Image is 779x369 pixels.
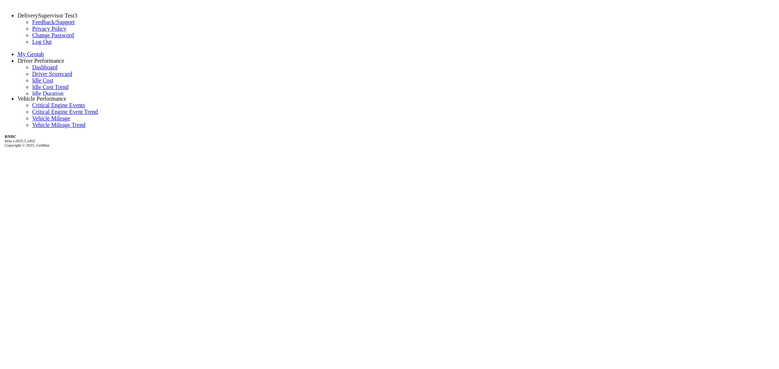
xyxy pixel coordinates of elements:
b: RNDC [5,134,16,139]
a: My Geotab [18,51,44,57]
a: Critical Engine Events [32,102,85,108]
a: Driver Performance [18,58,64,64]
a: Idle Duration [32,90,64,97]
a: Vehicle Performance [18,96,66,102]
a: Vehicle Mileage Trend [32,122,85,128]
a: Idle Cost [32,77,53,83]
a: Log Out [32,39,52,45]
div: Copyright © 2025, Gridline [5,134,776,147]
a: DeliverySupervisor Test3 [18,12,77,19]
a: Privacy Policy [32,26,66,32]
a: Vehicle Mileage [32,115,70,121]
a: Change Password [32,32,74,38]
a: Dashboard [32,64,57,70]
a: Idle Cost Trend [32,84,69,90]
i: beta v.2025.5.2452 [5,139,35,143]
a: Critical Engine Event Trend [32,109,98,115]
a: Feedback/Support [32,19,75,25]
a: Driver Scorecard [32,71,72,77]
